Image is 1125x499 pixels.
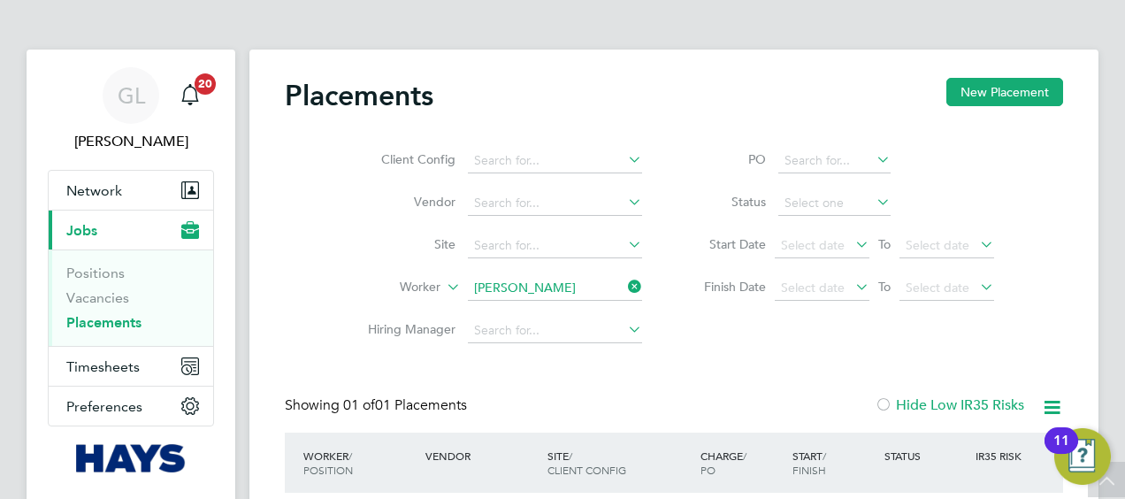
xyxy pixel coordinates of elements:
img: hays-logo-retina.png [76,444,187,472]
span: GL [118,84,145,107]
input: Search for... [468,191,642,216]
label: PO [686,151,766,167]
span: Gemma Ladgrove [48,131,214,152]
span: Jobs [66,222,97,239]
div: Worker [299,440,421,486]
div: Charge [696,440,788,486]
label: Hide Low IR35 Risks [875,396,1024,414]
label: Vendor [354,194,455,210]
label: Finish Date [686,279,766,295]
div: 11 [1053,441,1069,464]
button: Network [49,171,213,210]
div: Status [880,440,972,472]
input: Search for... [468,319,642,343]
label: Client Config [354,151,455,167]
span: / PO [700,449,746,477]
h2: Placements [285,78,433,113]
span: Select date [906,280,969,296]
a: GL[PERSON_NAME] [48,67,214,152]
span: To [873,275,896,298]
a: Vacancies [66,289,129,306]
button: Open Resource Center, 11 new notifications [1054,428,1111,485]
input: Search for... [468,149,642,173]
div: Jobs [49,249,213,346]
span: To [873,233,896,256]
button: Timesheets [49,347,213,386]
label: Site [354,236,455,252]
span: Network [66,182,122,199]
span: Select date [906,237,969,253]
span: Preferences [66,398,142,415]
span: Select date [781,280,845,296]
span: / Client Config [547,449,626,477]
input: Search for... [778,149,891,173]
label: Worker [339,279,440,296]
a: Go to home page [48,444,214,472]
div: Showing [285,396,471,415]
span: Select date [781,237,845,253]
div: Start [788,440,880,486]
div: IR35 Risk [971,440,1032,472]
label: Hiring Manager [354,321,455,337]
span: 01 of [343,396,375,414]
span: / Finish [792,449,826,477]
label: Status [686,194,766,210]
span: / Position [303,449,353,477]
input: Search for... [468,276,642,301]
button: Jobs [49,211,213,249]
a: Placements [66,314,142,331]
input: Search for... [468,234,642,258]
button: New Placement [946,78,1063,106]
span: Timesheets [66,358,140,375]
button: Preferences [49,387,213,426]
a: Positions [66,265,125,281]
span: 20 [195,73,216,95]
span: 01 Placements [343,396,467,414]
label: Start Date [686,236,766,252]
div: Site [543,440,696,486]
input: Select one [778,191,891,216]
a: 20 [172,67,208,124]
div: Vendor [421,440,543,472]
